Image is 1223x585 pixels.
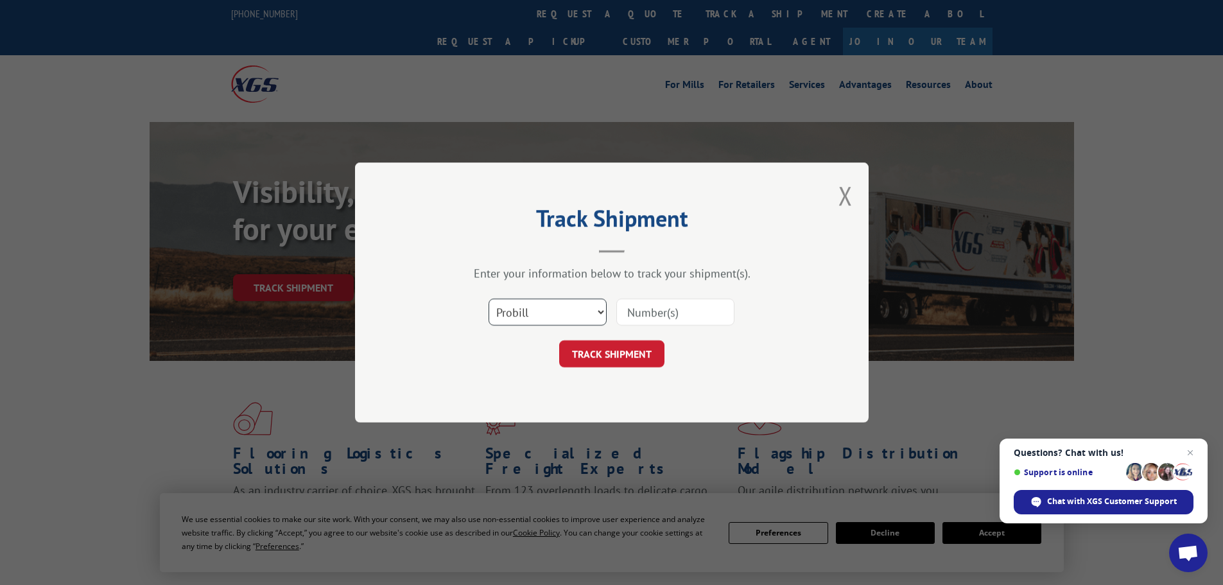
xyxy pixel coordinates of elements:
[1014,467,1122,477] span: Support is online
[1047,496,1177,507] span: Chat with XGS Customer Support
[838,179,853,213] button: Close modal
[559,340,664,367] button: TRACK SHIPMENT
[1014,448,1193,458] span: Questions? Chat with us!
[1014,490,1193,514] span: Chat with XGS Customer Support
[419,209,804,234] h2: Track Shipment
[419,266,804,281] div: Enter your information below to track your shipment(s).
[616,299,734,326] input: Number(s)
[1169,534,1208,572] a: Open chat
